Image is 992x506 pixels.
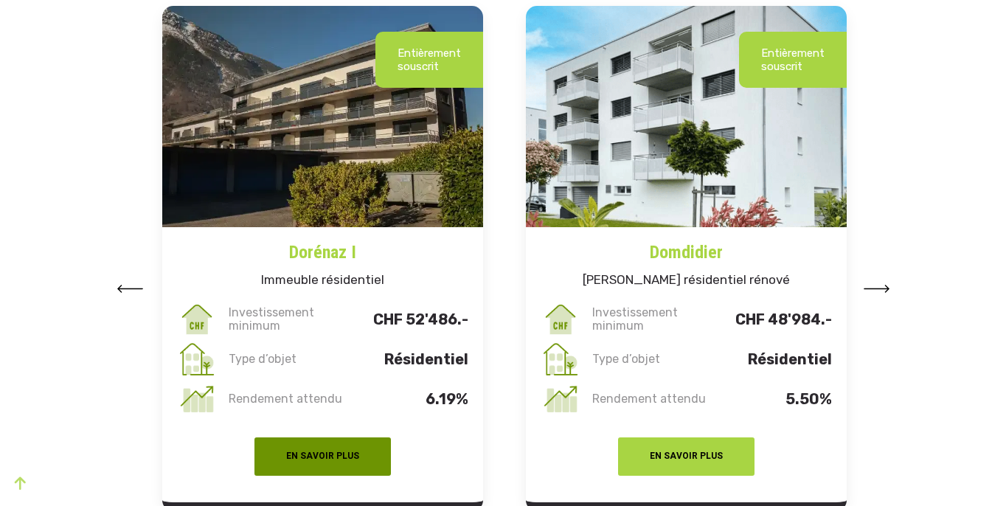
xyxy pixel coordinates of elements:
[226,306,347,333] p: Investissement minimum
[347,313,469,326] p: CHF 52'486.-
[589,353,711,366] p: Type d’objet
[162,6,483,227] img: Dorenaz I
[347,392,469,406] p: 6.19%
[226,392,347,406] p: Rendement attendu
[618,437,755,476] button: EN SAVOIR PLUS
[711,353,833,366] p: Résidentiel
[177,339,217,379] img: type
[918,435,992,506] iframe: Chat Widget
[117,285,143,293] img: arrow-left
[918,435,992,506] div: Widget de chat
[526,6,847,227] img: domdidier3
[226,353,347,366] p: Type d’objet
[526,227,847,266] a: Domdidier
[254,437,391,476] button: EN SAVOIR PLUS
[526,266,847,299] h5: [PERSON_NAME] résidentiel rénové
[541,339,580,379] img: type
[541,299,580,339] img: invest_min
[162,227,483,266] a: Dorénaz I
[177,299,217,339] img: invest_min
[541,379,580,419] img: rendement
[589,392,711,406] p: Rendement attendu
[162,266,483,299] h5: Immeuble résidentiel
[589,306,711,333] p: Investissement minimum
[864,285,890,293] img: arrow-left
[398,46,461,73] p: Entièrement souscrit
[711,313,833,326] p: CHF 48'984.-
[761,46,825,73] p: Entièrement souscrit
[254,445,391,462] a: EN SAVOIR PLUS
[711,392,833,406] p: 5.50%
[347,353,469,366] p: Résidentiel
[177,379,217,419] img: rendement
[618,445,755,462] a: EN SAVOIR PLUS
